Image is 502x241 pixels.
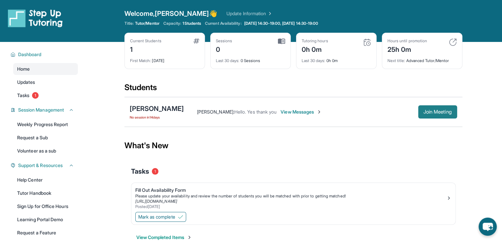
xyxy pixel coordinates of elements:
span: 1 Students [183,21,201,26]
div: 1 [130,44,161,54]
button: Join Meeting [418,105,457,119]
span: Next title : [387,58,405,63]
div: Tutoring hours [302,38,328,44]
div: 0 [216,44,232,54]
img: card [449,38,457,46]
img: card [193,38,199,44]
a: Tutor Handbook [13,187,78,199]
button: Dashboard [16,51,74,58]
span: [DATE] 14:30-19:00, [DATE] 14:30-19:00 [244,21,318,26]
a: Sign Up for Office Hours [13,200,78,212]
div: Current Students [130,38,161,44]
div: 0 Sessions [216,54,285,63]
div: What's New [124,131,462,160]
button: View Completed Items [136,234,192,241]
span: Capacity: [163,21,182,26]
div: Posted [DATE] [135,204,446,209]
div: Please update your availability and review the number of students you will be matched with prior ... [135,193,446,199]
span: View Messages [281,109,322,115]
a: [URL][DOMAIN_NAME] [135,199,177,204]
span: Title: [124,21,134,26]
button: Session Management [16,107,74,113]
span: Last 30 days : [216,58,240,63]
a: Request a Feature [13,227,78,239]
span: Tasks [17,92,29,99]
div: Fill Out Availability Form [135,187,446,193]
a: [DATE] 14:30-19:00, [DATE] 14:30-19:00 [243,21,320,26]
span: Hello. Yes thank you [234,109,277,115]
a: Request a Sub [13,132,78,144]
span: Tutor/Mentor [135,21,159,26]
a: Fill Out Availability FormPlease update your availability and review the number of students you w... [131,183,455,211]
span: 1 [152,168,158,175]
span: Last 30 days : [302,58,325,63]
span: Mark as complete [138,214,175,220]
a: Volunteer as a sub [13,145,78,157]
a: Updates [13,76,78,88]
img: Chevron-Right [317,109,322,115]
span: Updates [17,79,35,86]
a: Home [13,63,78,75]
img: Mark as complete [178,214,183,220]
span: Home [17,66,30,72]
a: Help Center [13,174,78,186]
div: Advanced Tutor/Mentor [387,54,457,63]
div: 0h 0m [302,54,371,63]
button: Support & Resources [16,162,74,169]
span: Tasks [131,167,149,176]
span: Welcome, [PERSON_NAME] 👋 [124,9,218,18]
button: Mark as complete [135,212,186,222]
span: Join Meeting [423,110,452,114]
a: Weekly Progress Report [13,119,78,130]
img: Chevron Right [266,10,273,17]
img: card [278,38,285,44]
span: 1 [32,92,39,99]
div: 25h 0m [387,44,427,54]
span: Support & Resources [18,162,63,169]
a: Update Information [226,10,273,17]
div: Sessions [216,38,232,44]
span: Current Availability: [205,21,241,26]
span: Session Management [18,107,64,113]
div: Hours until promotion [387,38,427,44]
a: Learning Portal Demo [13,214,78,225]
span: First Match : [130,58,151,63]
div: 0h 0m [302,44,328,54]
button: chat-button [479,218,497,236]
div: [PERSON_NAME] [130,104,184,113]
span: [PERSON_NAME] : [197,109,234,115]
span: Dashboard [18,51,42,58]
span: No session in 14 days [130,115,184,120]
a: Tasks1 [13,89,78,101]
div: [DATE] [130,54,199,63]
img: card [363,38,371,46]
img: logo [8,9,63,27]
div: Students [124,82,462,97]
